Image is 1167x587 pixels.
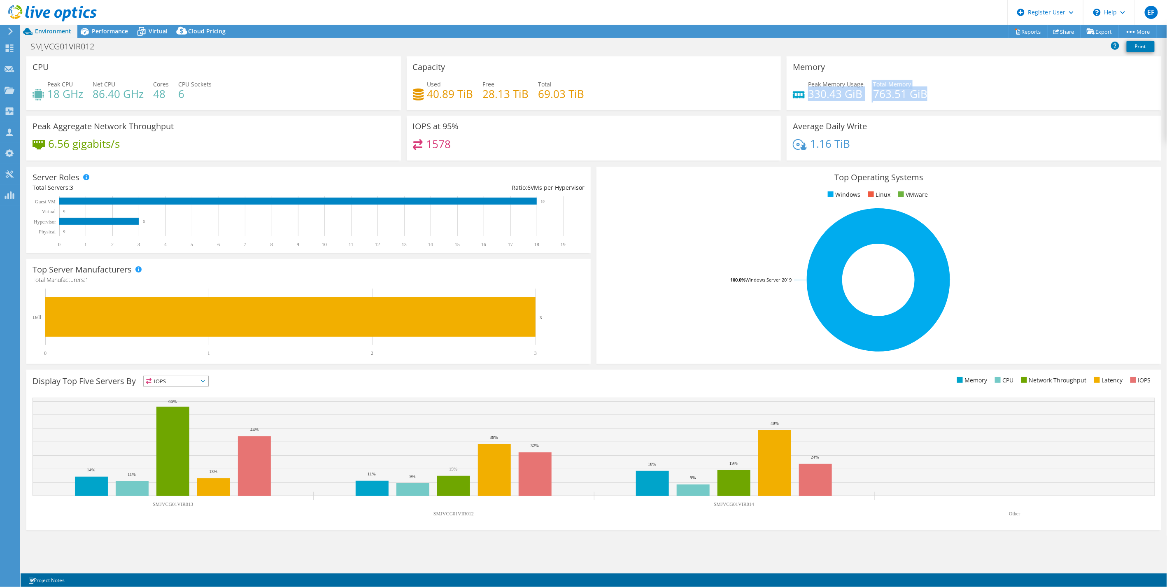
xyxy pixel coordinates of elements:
[1128,376,1151,385] li: IOPS
[714,501,754,507] text: SMJVCG01VIR014
[375,242,380,247] text: 12
[87,467,95,472] text: 14%
[873,80,911,88] span: Total Memory
[540,315,542,320] text: 3
[873,89,927,98] h4: 763.51 GiB
[33,173,79,182] h3: Server Roles
[534,350,537,356] text: 3
[322,242,327,247] text: 10
[896,190,928,199] li: VMware
[1145,6,1158,19] span: EF
[793,63,825,72] h3: Memory
[34,219,56,225] text: Hypervisor
[527,184,531,191] span: 6
[244,242,246,247] text: 7
[42,209,56,214] text: Virtual
[793,122,867,131] h3: Average Daily Write
[826,190,861,199] li: Windows
[413,122,459,131] h3: IOPS at 95%
[47,80,73,88] span: Peak CPU
[27,42,107,51] h1: SMJVCG01VIR012
[33,122,174,131] h3: Peak Aggregate Network Throughput
[534,242,539,247] text: 18
[993,376,1014,385] li: CPU
[33,63,49,72] h3: CPU
[191,242,193,247] text: 5
[531,443,539,448] text: 32%
[92,27,128,35] span: Performance
[39,229,56,235] text: Physical
[1008,25,1048,38] a: Reports
[413,63,445,72] h3: Capacity
[58,242,61,247] text: 0
[164,242,167,247] text: 4
[810,139,850,148] h4: 1.16 TiB
[153,80,169,88] span: Cores
[47,89,83,98] h4: 18 GHz
[33,314,41,320] text: Dell
[70,184,73,191] span: 3
[188,27,226,35] span: Cloud Pricing
[143,219,145,224] text: 3
[93,80,115,88] span: Net CPU
[153,501,193,507] text: SMJVCG01VIR013
[178,89,212,98] h4: 6
[538,80,552,88] span: Total
[33,183,309,192] div: Total Servers:
[35,27,71,35] span: Environment
[149,27,168,35] span: Virtual
[137,242,140,247] text: 3
[178,80,212,88] span: CPU Sockets
[63,209,65,213] text: 0
[771,421,779,426] text: 49%
[128,472,136,477] text: 11%
[309,183,585,192] div: Ratio: VMs per Hypervisor
[729,461,738,466] text: 19%
[808,80,864,88] span: Peak Memory Usage
[349,242,354,247] text: 11
[207,350,210,356] text: 1
[481,242,486,247] text: 16
[428,242,433,247] text: 14
[955,376,988,385] li: Memory
[426,140,451,149] h4: 1578
[561,242,566,247] text: 19
[168,399,177,404] text: 66%
[866,190,891,199] li: Linux
[455,242,460,247] text: 15
[603,173,1155,182] h3: Top Operating Systems
[270,242,273,247] text: 8
[1047,25,1081,38] a: Share
[427,80,441,88] span: Used
[48,139,120,148] h4: 6.56 gigabits/s
[690,475,696,480] text: 9%
[1093,9,1101,16] svg: \n
[44,350,47,356] text: 0
[1127,41,1155,52] a: Print
[217,242,220,247] text: 6
[85,276,89,284] span: 1
[35,199,56,205] text: Guest VM
[84,242,87,247] text: 1
[541,199,545,203] text: 18
[730,277,745,283] tspan: 100.0%
[1118,25,1157,38] a: More
[153,89,169,98] h4: 48
[483,89,529,98] h4: 28.13 TiB
[1009,511,1020,517] text: Other
[1019,376,1087,385] li: Network Throughput
[1081,25,1119,38] a: Export
[410,474,416,479] text: 9%
[808,89,864,98] h4: 330.43 GiB
[33,265,132,274] h3: Top Server Manufacturers
[111,242,114,247] text: 2
[449,466,457,471] text: 15%
[538,89,585,98] h4: 69.03 TiB
[745,277,792,283] tspan: Windows Server 2019
[483,80,495,88] span: Free
[1092,376,1123,385] li: Latency
[508,242,513,247] text: 17
[93,89,144,98] h4: 86.40 GHz
[33,275,585,284] h4: Total Manufacturers:
[811,454,819,459] text: 24%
